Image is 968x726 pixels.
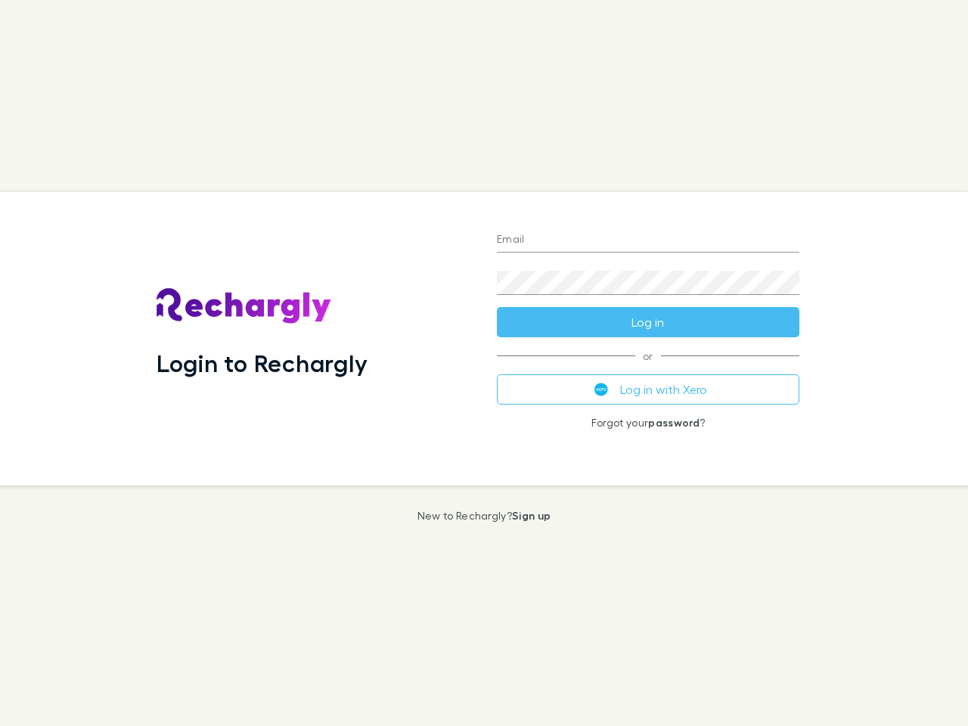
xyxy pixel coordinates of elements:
img: Xero's logo [594,383,608,396]
img: Rechargly's Logo [157,288,332,324]
p: New to Rechargly? [417,510,551,522]
button: Log in [497,307,799,337]
h1: Login to Rechargly [157,349,368,377]
button: Log in with Xero [497,374,799,405]
a: Sign up [512,509,551,522]
a: password [648,416,700,429]
p: Forgot your ? [497,417,799,429]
